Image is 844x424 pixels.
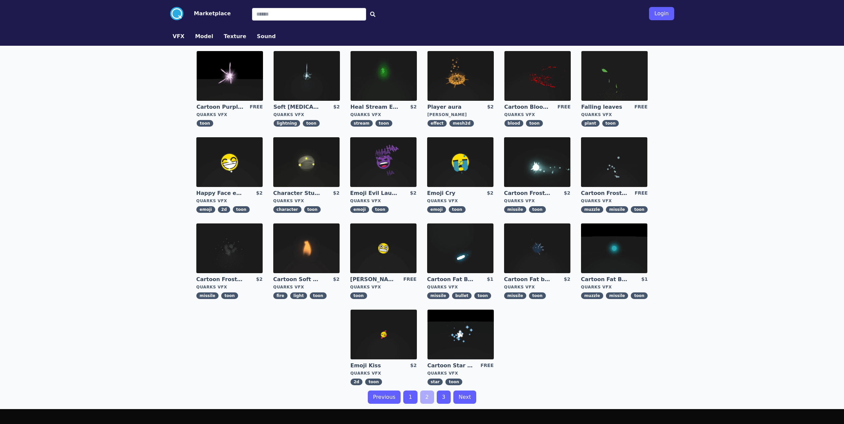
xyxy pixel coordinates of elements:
div: Quarks VFX [504,284,570,290]
span: toon [526,120,543,127]
div: Quarks VFX [427,371,494,376]
span: toon [375,120,392,127]
span: star [427,379,443,385]
div: $1 [487,276,493,283]
img: imgAlt [273,223,340,273]
span: lightning [274,120,300,127]
div: $2 [487,190,493,197]
a: Emoji Cry [427,190,475,197]
div: Quarks VFX [427,284,493,290]
span: toon [303,120,320,127]
div: Quarks VFX [504,198,570,204]
a: 1 [403,391,417,404]
span: missile [504,292,526,299]
div: FREE [634,103,647,111]
div: Quarks VFX [197,112,263,117]
div: Quarks VFX [427,198,493,204]
img: imgAlt [351,310,417,359]
a: Heal Stream Effect [351,103,398,111]
a: Emoji Kiss [351,362,398,369]
div: $2 [256,190,262,197]
a: VFX [167,32,190,40]
span: plant [581,120,600,127]
img: imgAlt [504,223,570,273]
div: $2 [564,276,570,283]
a: Model [190,32,219,40]
img: imgAlt [350,137,417,187]
a: Marketplace [183,10,231,18]
div: Quarks VFX [196,198,263,204]
img: imgAlt [197,51,263,101]
img: imgAlt [581,51,648,101]
span: toon [445,379,462,385]
a: Cartoon Purple [MEDICAL_DATA] [197,103,244,111]
div: Quarks VFX [274,112,340,117]
span: emoji [427,206,446,213]
span: toon [221,292,238,299]
button: Texture [224,32,246,40]
div: Quarks VFX [504,112,571,117]
div: [PERSON_NAME] [427,112,494,117]
span: toon [631,292,648,299]
a: Character Stun Effect [273,190,321,197]
span: toon [197,120,214,127]
img: imgAlt [427,223,493,273]
div: $2 [564,190,570,197]
span: mesh2d [449,120,474,127]
span: blood [504,120,524,127]
span: emoji [196,206,215,213]
span: stream [351,120,373,127]
a: Next [453,391,476,404]
img: imgAlt [274,51,340,101]
div: Quarks VFX [350,284,417,290]
span: missile [606,206,628,213]
a: Cartoon Star field [427,362,475,369]
a: Sound [252,32,281,40]
input: Search [252,8,366,21]
img: imgAlt [427,310,494,359]
div: Quarks VFX [351,371,417,376]
span: muzzle [581,292,603,299]
a: 2 [420,391,434,404]
div: Quarks VFX [581,198,648,204]
img: imgAlt [427,51,494,101]
a: Cartoon Soft CandleLight [273,276,321,283]
div: $2 [410,190,416,197]
span: toon [310,292,327,299]
span: fire [273,292,288,299]
span: toon [529,206,546,213]
img: imgAlt [504,51,571,101]
button: Marketplace [194,10,231,18]
span: light [290,292,307,299]
div: $2 [410,103,417,111]
div: $2 [256,276,262,283]
a: Emoji Evil Laugh [350,190,398,197]
img: imgAlt [350,223,417,273]
img: imgAlt [427,137,493,187]
a: Soft [MEDICAL_DATA] [274,103,321,111]
button: VFX [173,32,185,40]
img: imgAlt [351,51,417,101]
a: Cartoon Fat bullet explosion [504,276,552,283]
div: $2 [410,362,417,369]
a: [PERSON_NAME] [350,276,398,283]
a: Cartoon Fat Bullet [427,276,475,283]
a: Player aura [427,103,475,111]
img: imgAlt [581,137,647,187]
div: Quarks VFX [350,198,417,204]
div: $2 [487,103,493,111]
a: 3 [437,391,451,404]
span: toon [449,206,466,213]
button: Sound [257,32,276,40]
span: toon [365,379,382,385]
span: missile [504,206,526,213]
a: Cartoon Blood Splash [504,103,552,111]
div: Quarks VFX [581,112,648,117]
a: Cartoon Fat Bullet Muzzle Flash [581,276,629,283]
span: toon [304,206,321,213]
div: FREE [250,103,263,111]
a: Cartoon Frost Missile Explosion [196,276,244,283]
span: emoji [350,206,369,213]
span: toon [233,206,250,213]
span: missile [427,292,449,299]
